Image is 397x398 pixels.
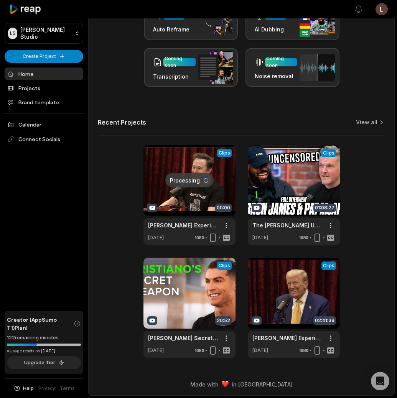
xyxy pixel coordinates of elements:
div: LS [8,28,17,39]
h3: Auto Reframe [153,25,189,33]
a: View all [356,118,377,126]
img: transcription.png [198,51,233,84]
span: Connect Socials [5,132,83,146]
button: Create Project [5,50,83,63]
a: [PERSON_NAME] Experience #2281 - [PERSON_NAME] [148,221,219,229]
button: Upgrade Tier [7,356,81,369]
div: *Usage resets on [DATE] [7,348,81,354]
div: Coming soon [266,55,296,69]
h3: Noise removal [255,72,297,80]
button: Help [13,385,34,392]
a: The [PERSON_NAME] Unfiltered Full Interview With The [PERSON_NAME] Show [252,221,323,229]
div: Open Intercom Messenger [371,372,389,390]
img: auto_reframe.png [198,6,233,36]
a: [PERSON_NAME] Secrets to Longevity and Peak Performance [148,334,219,342]
h3: AI Dubbing [255,25,287,33]
a: Calendar [5,118,83,131]
img: noise_removal.png [300,54,335,81]
h3: Transcription [153,72,196,81]
img: heart emoji [222,381,229,388]
p: [PERSON_NAME] Studio [20,26,72,40]
div: Made with in [GEOGRAPHIC_DATA] [96,380,387,388]
div: 122 remaining minutes [7,334,81,342]
div: Coming soon [165,55,194,69]
span: Creator (AppSumo T1) Plan! [7,316,74,332]
a: [PERSON_NAME] Experience #2219 - [PERSON_NAME] [252,334,323,342]
a: Projects [5,82,83,94]
img: ai_dubbing.png [300,4,335,37]
span: Help [23,385,34,392]
a: Privacy [38,385,55,392]
a: Brand template [5,96,83,109]
a: Home [5,67,83,80]
h2: Recent Projects [98,118,146,126]
a: Terms [60,385,75,392]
